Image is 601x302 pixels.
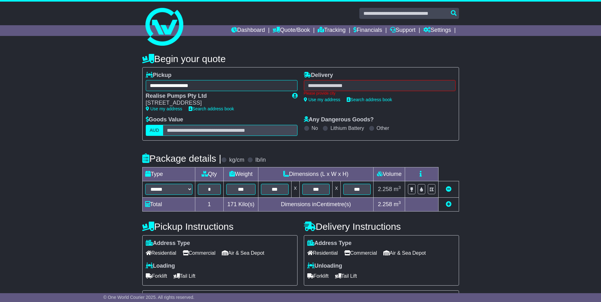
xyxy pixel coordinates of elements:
a: Dashboard [231,25,265,36]
td: Qty [195,167,224,181]
sup: 3 [398,200,401,205]
td: Type [142,167,195,181]
td: Kilo(s) [224,197,258,211]
label: Unloading [307,263,342,270]
label: Address Type [146,240,190,247]
span: Air & Sea Depot [383,248,426,258]
a: Remove this item [446,186,451,192]
label: Delivery [304,72,333,79]
a: Search address book [189,106,234,111]
h4: Pickup Instructions [142,221,298,232]
label: Any Dangerous Goods? [304,116,374,123]
h4: Package details | [142,153,221,164]
h4: Begin your quote [142,54,459,64]
span: Commercial [344,248,377,258]
a: Quote/Book [273,25,310,36]
td: Weight [224,167,258,181]
span: 2.258 [378,186,392,192]
a: Support [390,25,415,36]
label: Loading [146,263,175,270]
a: Search address book [347,97,392,102]
a: Add new item [446,201,451,207]
td: x [291,181,299,197]
span: Residential [307,248,338,258]
div: Please provide city [304,91,456,96]
span: © One World Courier 2025. All rights reserved. [103,295,195,300]
label: No [312,125,318,131]
td: Volume [374,167,405,181]
label: AUD [146,125,163,136]
label: kg/cm [229,157,244,164]
label: Lithium Battery [330,125,364,131]
label: lb/in [255,157,266,164]
span: m [394,201,401,207]
label: Pickup [146,72,172,79]
sup: 3 [398,185,401,190]
a: Tracking [318,25,345,36]
td: Total [142,197,195,211]
span: Forklift [146,271,167,281]
a: Settings [423,25,451,36]
label: Address Type [307,240,352,247]
a: Financials [353,25,382,36]
span: 2.258 [378,201,392,207]
label: Goods Value [146,116,183,123]
span: m [394,186,401,192]
span: 171 [227,201,237,207]
span: Tail Lift [335,271,357,281]
a: Use my address [146,106,182,111]
span: Air & Sea Depot [222,248,264,258]
a: Use my address [304,97,340,102]
div: Realise Pumps Pty Ltd [146,93,286,100]
span: Residential [146,248,176,258]
span: Commercial [183,248,215,258]
span: Forklift [307,271,329,281]
td: Dimensions (L x W x H) [258,167,374,181]
span: Tail Lift [174,271,196,281]
h4: Delivery Instructions [304,221,459,232]
div: [STREET_ADDRESS] [146,100,286,107]
td: x [332,181,340,197]
td: Dimensions in Centimetre(s) [258,197,374,211]
td: 1 [195,197,224,211]
label: Other [377,125,389,131]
